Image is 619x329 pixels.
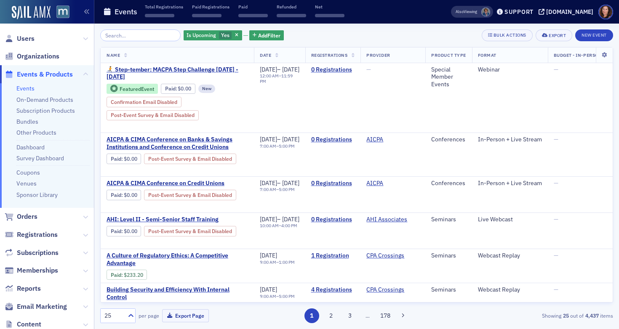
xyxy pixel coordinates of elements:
[17,52,59,61] span: Organizations
[17,212,37,221] span: Orders
[249,30,284,41] button: AddFilter
[478,252,542,260] div: Webcast Replay
[16,154,64,162] a: Survey Dashboard
[260,216,299,223] div: –
[366,252,419,260] span: CPA Crossings
[5,34,35,43] a: Users
[260,186,276,192] time: 7:00 AM
[431,216,466,223] div: Seminars
[5,52,59,61] a: Organizations
[51,5,69,20] a: View Homepage
[277,4,306,10] p: Refunded
[16,169,40,176] a: Coupons
[554,215,558,223] span: —
[366,286,419,294] span: CPA Crossings
[260,73,293,84] time: 11:59 PM
[124,156,137,162] span: $0.00
[198,85,215,93] div: New
[5,248,59,257] a: Subscriptions
[260,215,277,223] span: [DATE]
[145,4,183,10] p: Total Registrations
[107,52,120,58] span: Name
[456,9,477,15] span: Viewing
[366,180,383,187] a: AICPA
[366,252,404,260] a: CPA Crossings
[111,156,124,162] span: :
[16,85,35,92] a: Events
[260,252,277,259] span: [DATE]
[281,223,297,228] time: 4:00 PM
[478,216,542,223] div: Live Webcast
[431,180,466,187] div: Conferences
[144,154,236,164] div: Post-Event Survey
[323,308,338,323] button: 2
[139,312,159,319] label: per page
[478,180,542,187] div: In-Person + Live Stream
[111,192,121,198] a: Paid
[260,180,299,187] div: –
[107,226,141,236] div: Paid: 0 - $0
[16,180,37,187] a: Venues
[282,179,299,187] span: [DATE]
[260,286,277,293] span: [DATE]
[107,110,199,120] div: Post-Event Survey
[260,73,279,79] time: 12:00 AM
[561,312,570,319] strong: 25
[124,272,143,278] span: $233.20
[16,143,45,151] a: Dashboard
[16,107,75,114] a: Subscription Products
[107,252,248,267] span: A Culture of Regulatory Ethics: A Competitive Advantage
[311,252,355,260] a: 1 Registration
[260,293,276,299] time: 9:00 AM
[178,85,191,92] span: $0.00
[260,260,295,265] div: –
[144,226,236,236] div: Post-Event Survey
[107,190,141,200] div: Paid: 0 - $0
[366,216,407,223] a: AHI Associates
[260,66,277,73] span: [DATE]
[115,7,137,17] h1: Events
[539,9,596,15] button: [DOMAIN_NAME]
[161,84,195,94] div: Paid: 1 - $0
[260,66,299,74] div: –
[260,136,299,143] div: –
[107,97,181,107] div: Confirmation Email
[431,252,466,260] div: Seminars
[111,272,124,278] span: :
[107,154,141,164] div: Paid: 0 - $0
[260,294,295,299] div: –
[260,73,299,84] div: –
[478,66,542,74] div: Webinar
[366,66,371,73] span: —
[549,33,566,38] div: Export
[431,286,466,294] div: Seminars
[378,308,393,323] button: 178
[260,179,277,187] span: [DATE]
[282,135,299,143] span: [DATE]
[546,8,593,16] div: [DOMAIN_NAME]
[277,14,306,17] span: ‌
[5,266,58,275] a: Memberships
[279,186,295,192] time: 5:00 PM
[598,5,613,19] span: Profile
[5,70,73,79] a: Events & Products
[238,4,268,10] p: Paid
[431,136,466,143] div: Conferences
[279,143,295,149] time: 5:00 PM
[107,136,248,151] a: AICPA & CIMA Conference on Banks & Savings Institutions and Conference on Credit Unions
[124,192,137,198] span: $0.00
[260,223,279,228] time: 10:00 AM
[554,179,558,187] span: —
[17,284,41,293] span: Reports
[311,52,348,58] span: Registrations
[258,32,280,39] span: Add Filter
[107,286,248,301] a: Building Security and Efficiency With Internal Control
[17,302,67,311] span: Email Marketing
[107,216,248,223] a: AHI: Level II - Semi-Senior Staff Training
[260,143,299,149] div: –
[311,66,355,74] a: 0 Registrations
[366,216,419,223] span: AHI Associates
[575,29,613,41] button: New Event
[260,143,276,149] time: 7:00 AM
